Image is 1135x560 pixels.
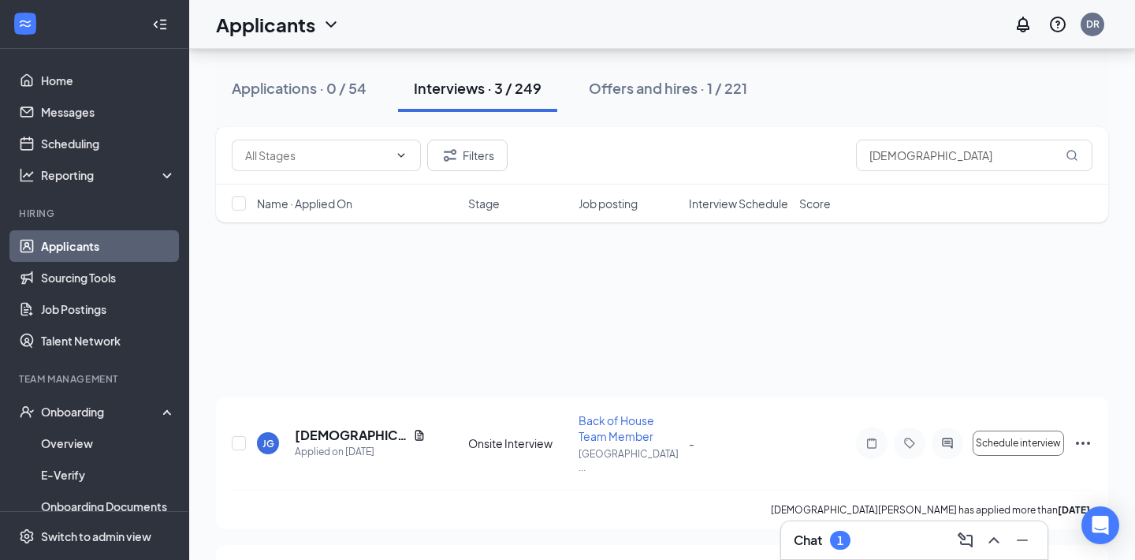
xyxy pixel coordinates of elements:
[981,528,1007,553] button: ChevronUp
[579,447,679,474] p: [GEOGRAPHIC_DATA] ...
[152,17,168,32] svg: Collapse
[19,207,173,220] div: Hiring
[1013,531,1032,550] svg: Minimize
[19,167,35,183] svg: Analysis
[771,503,1092,517] p: [DEMOGRAPHIC_DATA][PERSON_NAME] has applied more than .
[441,146,460,165] svg: Filter
[41,427,176,459] a: Overview
[41,404,162,420] div: Onboarding
[232,78,367,98] div: Applications · 0 / 54
[953,528,978,553] button: ComposeMessage
[900,437,919,450] svg: Tag
[427,140,508,171] button: Filter Filters
[1086,17,1100,31] div: DR
[1058,504,1090,516] b: [DATE]
[956,531,975,550] svg: ComposeMessage
[41,96,176,128] a: Messages
[837,534,843,547] div: 1
[257,196,352,211] span: Name · Applied On
[41,230,176,262] a: Applicants
[1048,15,1067,34] svg: QuestionInfo
[579,196,638,211] span: Job posting
[579,413,654,443] span: Back of House Team Member
[395,149,407,162] svg: ChevronDown
[1010,528,1035,553] button: Minimize
[414,78,541,98] div: Interviews · 3 / 249
[216,11,315,38] h1: Applicants
[1066,149,1078,162] svg: MagnifyingGlass
[41,167,177,183] div: Reporting
[41,528,151,544] div: Switch to admin view
[19,372,173,386] div: Team Management
[468,196,500,211] span: Stage
[794,532,822,549] h3: Chat
[41,128,176,159] a: Scheduling
[1014,15,1033,34] svg: Notifications
[41,65,176,96] a: Home
[862,437,881,450] svg: Note
[295,444,426,460] div: Applied on [DATE]
[41,262,176,293] a: Sourcing Tools
[245,147,389,164] input: All Stages
[41,491,176,522] a: Onboarding Documents
[984,531,1003,550] svg: ChevronUp
[413,429,426,442] svg: Document
[322,15,340,34] svg: ChevronDown
[468,435,569,451] div: Onsite Interview
[41,293,176,325] a: Job Postings
[976,438,1061,449] span: Schedule interview
[19,404,35,420] svg: UserCheck
[41,459,176,491] a: E-Verify
[973,431,1064,456] button: Schedule interview
[938,437,957,450] svg: ActiveChat
[1081,506,1119,544] div: Open Intercom Messenger
[856,140,1092,171] input: Search in interviews
[262,437,274,450] div: JG
[689,436,694,450] span: -
[589,78,747,98] div: Offers and hires · 1 / 221
[689,196,788,211] span: Interview Schedule
[19,528,35,544] svg: Settings
[295,427,407,444] h5: [DEMOGRAPHIC_DATA][PERSON_NAME]
[799,196,831,211] span: Score
[17,16,33,32] svg: WorkstreamLogo
[41,325,176,357] a: Talent Network
[1074,434,1092,453] svg: Ellipses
